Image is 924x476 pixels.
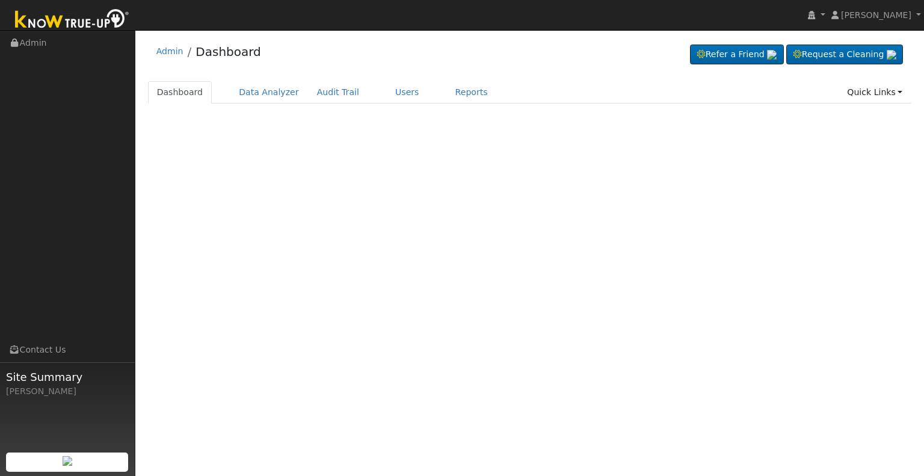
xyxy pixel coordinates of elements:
img: retrieve [887,50,896,60]
img: retrieve [767,50,777,60]
a: Dashboard [196,45,261,59]
img: Know True-Up [9,7,135,34]
a: Reports [446,81,497,104]
a: Users [386,81,428,104]
a: Request a Cleaning [786,45,903,65]
span: [PERSON_NAME] [841,10,911,20]
a: Refer a Friend [690,45,784,65]
a: Admin [156,46,183,56]
a: Audit Trail [308,81,368,104]
span: Site Summary [6,369,129,385]
a: Data Analyzer [230,81,308,104]
a: Quick Links [838,81,911,104]
div: [PERSON_NAME] [6,385,129,398]
img: retrieve [63,456,72,466]
a: Dashboard [148,81,212,104]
